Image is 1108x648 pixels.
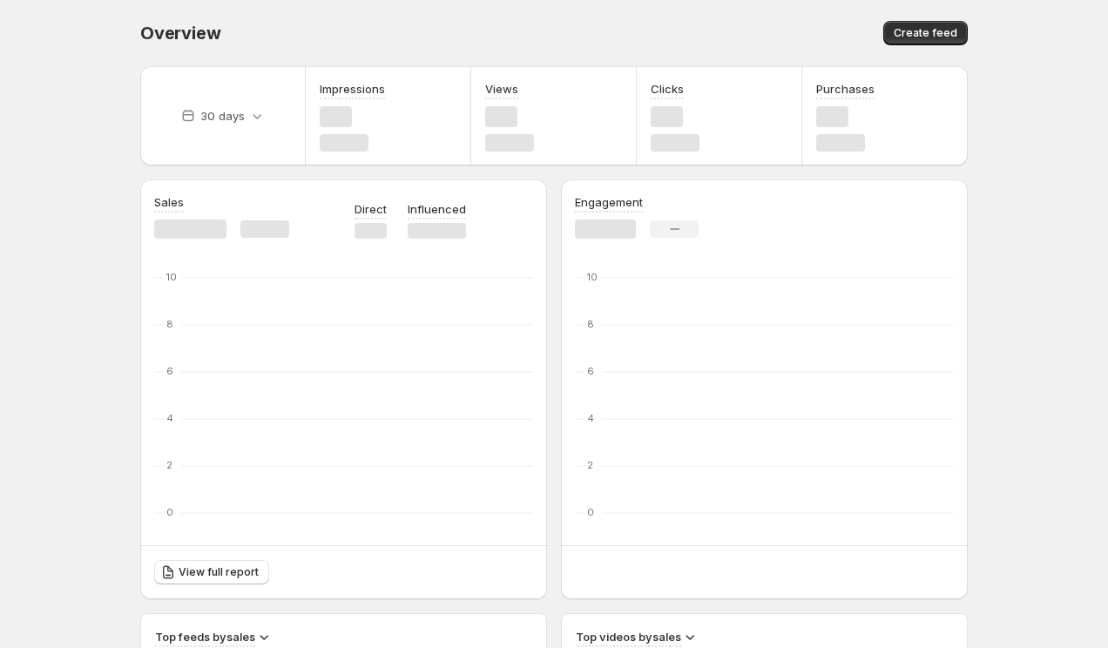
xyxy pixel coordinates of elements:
span: Create feed [894,26,957,40]
a: View full report [154,560,269,584]
text: 2 [166,459,172,471]
span: View full report [179,565,259,579]
text: 0 [166,506,173,518]
h3: Views [485,80,518,98]
text: 2 [587,459,593,471]
text: 10 [587,271,598,283]
h3: Impressions [320,80,385,98]
text: 4 [587,412,594,424]
span: Overview [140,23,220,44]
text: 4 [166,412,173,424]
h3: Top feeds by sales [155,628,255,645]
text: 6 [166,365,173,377]
text: 10 [166,271,177,283]
h3: Sales [154,193,184,211]
text: 8 [587,318,594,330]
h3: Top videos by sales [576,628,681,645]
p: 30 days [200,107,245,125]
text: 6 [587,365,594,377]
button: Create feed [883,21,968,45]
h3: Clicks [651,80,684,98]
p: Influenced [408,200,466,218]
h3: Engagement [575,193,643,211]
p: Direct [355,200,387,218]
h3: Purchases [816,80,875,98]
text: 0 [587,506,594,518]
text: 8 [166,318,173,330]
